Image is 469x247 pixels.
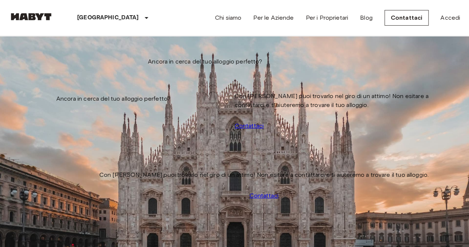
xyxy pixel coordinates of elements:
[360,13,373,22] a: Blog
[305,13,348,22] a: Per i Proprietari
[249,191,278,200] a: Contattaci
[253,13,294,22] a: Per le Aziende
[77,13,139,22] p: [GEOGRAPHIC_DATA]
[215,13,241,22] a: Chi siamo
[440,13,460,22] a: Accedi
[384,10,429,26] a: Contattaci
[9,13,53,20] img: Habyt
[99,170,429,179] span: Con [PERSON_NAME] puoi trovarlo nel giro di un attimo! Non esitare a contattarci e ti aiuteremo a...
[148,57,262,66] span: Ancora in cerca del tuo alloggio perfetto?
